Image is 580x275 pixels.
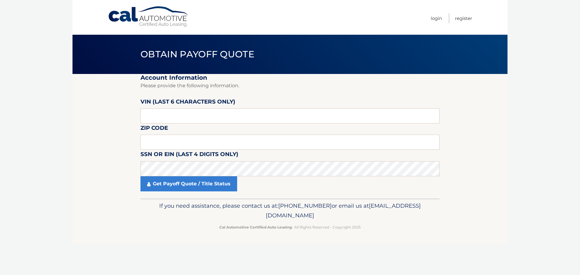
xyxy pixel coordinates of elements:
span: Obtain Payoff Quote [140,49,254,60]
p: Please provide the following information. [140,82,440,90]
label: Zip Code [140,123,168,135]
a: Cal Automotive [108,6,189,27]
a: Login [431,13,442,23]
a: Get Payoff Quote / Title Status [140,176,237,191]
label: VIN (last 6 characters only) [140,97,235,108]
strong: Cal Automotive Certified Auto Leasing [219,225,292,229]
h2: Account Information [140,74,440,82]
p: - All Rights Reserved - Copyright 2025 [144,224,436,230]
label: SSN or EIN (last 4 digits only) [140,150,238,161]
span: [PHONE_NUMBER] [278,202,332,209]
a: Register [455,13,472,23]
p: If you need assistance, please contact us at: or email us at [144,201,436,220]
